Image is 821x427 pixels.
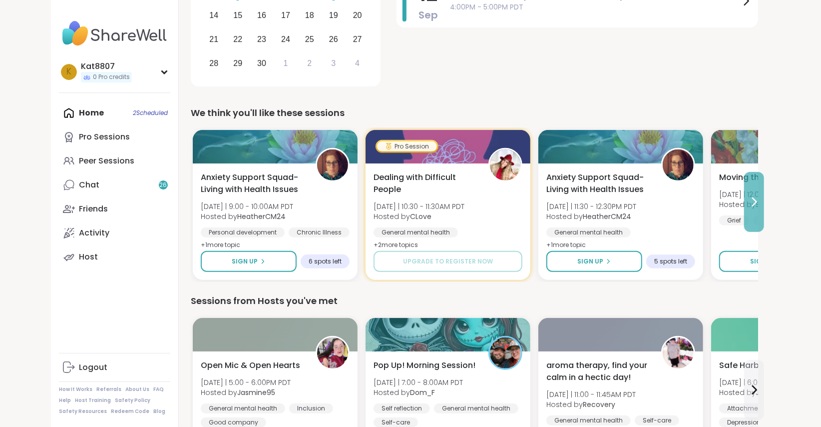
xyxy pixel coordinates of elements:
[546,201,636,211] span: [DATE] | 11:30 - 12:30PM PDT
[257,8,266,22] div: 16
[201,251,297,272] button: Sign Up
[59,355,170,379] a: Logout
[281,32,290,46] div: 24
[275,5,297,26] div: Choose Wednesday, September 17th, 2025
[323,52,344,74] div: Choose Friday, October 3rd, 2025
[201,377,291,387] span: [DATE] | 5:00 - 6:00PM PDT
[251,52,273,74] div: Choose Tuesday, September 30th, 2025
[374,201,464,211] span: [DATE] | 10:30 - 11:30AM PDT
[719,387,808,397] span: Hosted by
[490,149,521,180] img: CLove
[719,189,808,199] span: [DATE] | 12:00 - 1:30PM PDT
[203,5,225,26] div: Choose Sunday, September 14th, 2025
[251,5,273,26] div: Choose Tuesday, September 16th, 2025
[434,403,518,413] div: General mental health
[153,386,164,393] a: FAQ
[374,171,477,195] span: Dealing with Difficult People
[201,403,285,413] div: General mental health
[79,251,98,262] div: Host
[305,8,314,22] div: 18
[281,8,290,22] div: 17
[115,397,150,404] a: Safety Policy
[201,201,293,211] span: [DATE] | 9:00 - 10:00AM PDT
[719,199,808,209] span: Hosted by
[317,337,348,368] img: Jasmine95
[289,227,350,237] div: Chronic Illness
[203,28,225,50] div: Choose Sunday, September 21st, 2025
[353,8,362,22] div: 20
[79,227,109,238] div: Activity
[377,141,437,151] div: Pro Session
[317,149,348,180] img: HeatherCM24
[374,359,475,371] span: Pop Up! Morning Session!
[201,171,305,195] span: Anxiety Support Squad- Living with Health Issues
[583,399,615,409] b: Recovery
[450,2,740,12] span: 4:00PM - 5:00PM PDT
[79,362,107,373] div: Logout
[490,337,521,368] img: Dom_F
[546,359,650,383] span: aroma therapy, find your calm in a hectic day!
[191,294,758,308] div: Sessions from Hosts you've met
[201,227,285,237] div: Personal development
[719,359,768,371] span: Safe Harbor
[719,251,815,272] button: Sign Up
[232,257,258,266] span: Sign Up
[546,399,636,409] span: Hosted by
[153,408,165,415] a: Blog
[347,5,368,26] div: Choose Saturday, September 20th, 2025
[299,52,321,74] div: Choose Thursday, October 2nd, 2025
[323,28,344,50] div: Choose Friday, September 26th, 2025
[59,221,170,245] a: Activity
[59,173,170,197] a: Chat26
[275,28,297,50] div: Choose Wednesday, September 24th, 2025
[81,61,132,72] div: Kat8807
[284,56,288,70] div: 1
[546,227,631,237] div: General mental health
[79,131,130,142] div: Pro Sessions
[299,28,321,50] div: Choose Thursday, September 25th, 2025
[663,149,694,180] img: HeatherCM24
[546,211,636,221] span: Hosted by
[374,403,430,413] div: Self reflection
[233,56,242,70] div: 29
[654,257,687,265] span: 5 spots left
[191,106,758,120] div: We think you'll like these sessions
[227,52,249,74] div: Choose Monday, September 29th, 2025
[59,397,71,404] a: Help
[374,377,463,387] span: [DATE] | 7:00 - 8:00AM PDT
[79,179,99,190] div: Chat
[418,8,438,22] span: Sep
[201,359,300,371] span: Open Mic & Open Hearts
[635,415,679,425] div: Self-care
[719,377,808,387] span: [DATE] | 6:00 - 7:00PM PDT
[59,197,170,221] a: Friends
[347,28,368,50] div: Choose Saturday, September 27th, 2025
[331,56,336,70] div: 3
[347,52,368,74] div: Choose Saturday, October 4th, 2025
[257,56,266,70] div: 30
[237,211,286,221] b: HeatherCM24
[750,257,776,266] span: Sign Up
[305,32,314,46] div: 25
[546,415,631,425] div: General mental health
[309,257,342,265] span: 6 spots left
[410,387,435,397] b: Dom_F
[203,52,225,74] div: Choose Sunday, September 28th, 2025
[546,251,642,272] button: Sign Up
[329,32,338,46] div: 26
[323,5,344,26] div: Choose Friday, September 19th, 2025
[59,245,170,269] a: Host
[237,387,275,397] b: Jasmine95
[96,386,121,393] a: Referrals
[209,56,218,70] div: 28
[329,8,338,22] div: 19
[546,389,636,399] span: [DATE] | 11:00 - 11:45AM PDT
[410,211,431,221] b: CLove
[546,171,650,195] span: Anxiety Support Squad- Living with Health Issues
[289,403,333,413] div: Inclusion
[111,408,149,415] a: Redeem Code
[719,215,749,225] div: Grief
[307,56,312,70] div: 2
[374,251,522,272] button: Upgrade to register now
[233,8,242,22] div: 15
